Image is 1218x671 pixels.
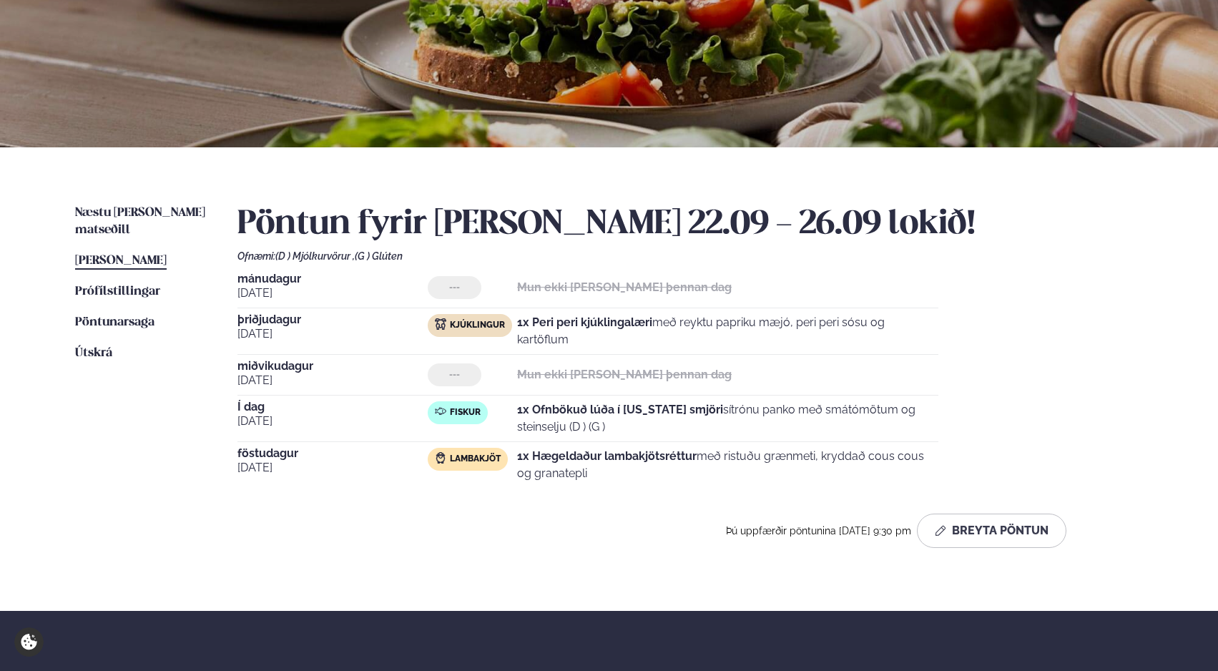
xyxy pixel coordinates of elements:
img: fish.svg [435,406,446,417]
span: (D ) Mjólkurvörur , [275,250,355,262]
h2: Pöntun fyrir [PERSON_NAME] 22.09 - 26.09 lokið! [237,205,1143,245]
strong: Mun ekki [PERSON_NAME] þennan dag [517,368,732,381]
button: Breyta Pöntun [917,514,1066,548]
strong: 1x Hægeldaður lambakjötsréttur [517,449,697,463]
span: [DATE] [237,459,428,476]
strong: 1x Peri peri kjúklingalæri [517,315,652,329]
span: (G ) Glúten [355,250,403,262]
a: [PERSON_NAME] [75,253,167,270]
span: Í dag [237,401,428,413]
span: [DATE] [237,325,428,343]
strong: 1x Ofnbökuð lúða í [US_STATE] smjöri [517,403,723,416]
img: Lamb.svg [435,452,446,464]
span: Næstu [PERSON_NAME] matseðill [75,207,205,236]
img: chicken.svg [435,318,446,330]
p: með reyktu papriku mæjó, peri peri sósu og kartöflum [517,314,938,348]
span: Þú uppfærðir pöntunina [DATE] 9:30 pm [726,525,911,537]
strong: Mun ekki [PERSON_NAME] þennan dag [517,280,732,294]
span: [PERSON_NAME] [75,255,167,267]
span: Pöntunarsaga [75,316,154,328]
span: Útskrá [75,347,112,359]
a: Pöntunarsaga [75,314,154,331]
a: Útskrá [75,345,112,362]
span: Fiskur [450,407,481,418]
span: mánudagur [237,273,428,285]
span: [DATE] [237,372,428,389]
span: föstudagur [237,448,428,459]
a: Prófílstillingar [75,283,160,300]
span: Lambakjöt [450,454,501,465]
div: Ofnæmi: [237,250,1143,262]
a: Cookie settings [14,627,44,657]
span: þriðjudagur [237,314,428,325]
p: með ristuðu grænmeti, kryddað cous cous og granatepli [517,448,938,482]
a: Næstu [PERSON_NAME] matseðill [75,205,209,239]
p: sítrónu panko með smátómötum og steinselju (D ) (G ) [517,401,938,436]
span: [DATE] [237,413,428,430]
span: Kjúklingur [450,320,505,331]
span: miðvikudagur [237,361,428,372]
span: --- [449,369,460,381]
span: Prófílstillingar [75,285,160,298]
span: [DATE] [237,285,428,302]
span: --- [449,282,460,293]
